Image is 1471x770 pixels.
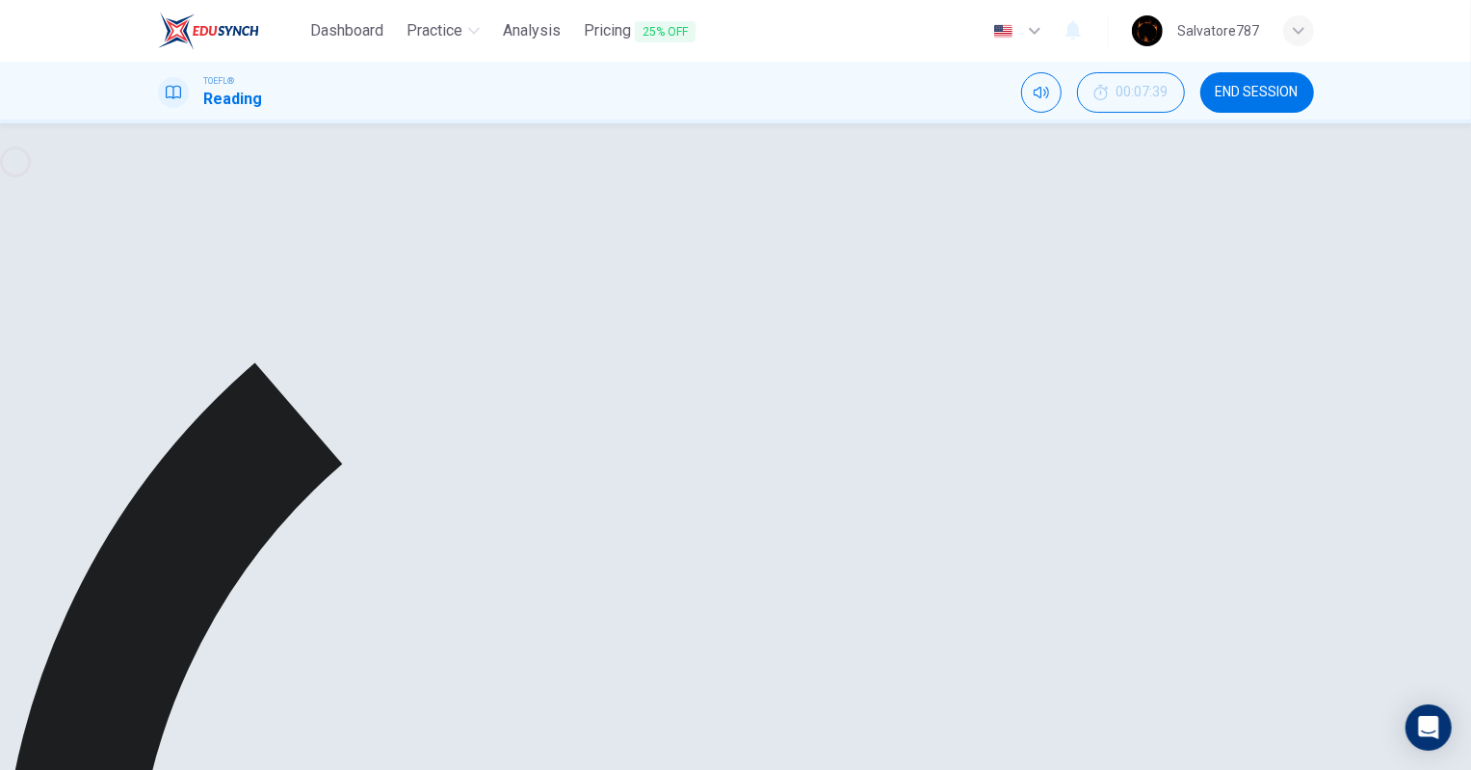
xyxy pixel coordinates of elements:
div: Hide [1077,72,1185,113]
img: Profile picture [1132,15,1163,46]
button: Analysis [495,13,568,48]
span: TOEFL® [204,74,235,88]
h1: Reading [204,88,263,111]
span: Dashboard [310,19,383,42]
button: 00:07:39 [1077,72,1185,113]
span: Pricing [584,19,696,43]
button: Practice [399,13,487,48]
button: Dashboard [302,13,391,48]
div: Salvatore787 [1178,19,1260,42]
button: Pricing25% OFF [576,13,703,49]
span: Practice [407,19,462,42]
a: Analysis [495,13,568,49]
span: END SESSION [1216,85,1299,100]
img: en [991,24,1015,39]
a: Dashboard [302,13,391,49]
div: Open Intercom Messenger [1405,704,1452,751]
img: EduSynch logo [158,12,259,50]
a: EduSynch logo [158,12,303,50]
span: 00:07:39 [1116,85,1169,100]
button: END SESSION [1200,72,1314,113]
span: Analysis [503,19,561,42]
span: 25% OFF [635,21,696,42]
div: Mute [1021,72,1062,113]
